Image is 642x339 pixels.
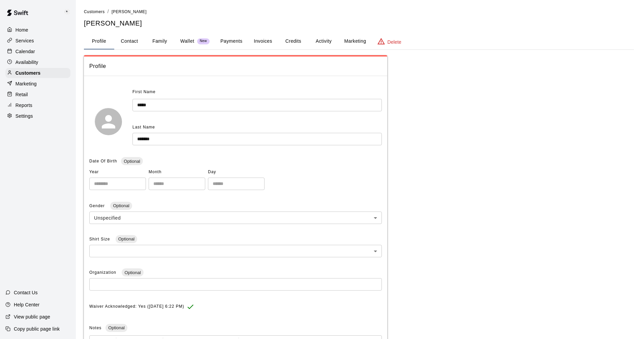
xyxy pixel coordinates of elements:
[105,325,127,330] span: Optional
[89,159,117,163] span: Date Of Birth
[215,33,248,49] button: Payments
[5,79,70,89] a: Marketing
[63,8,71,16] img: Keith Brooks
[89,326,101,330] span: Notes
[339,33,371,49] button: Marketing
[116,236,137,241] span: Optional
[89,203,106,208] span: Gender
[89,301,184,312] span: Waiver Acknowledged: Yes ([DATE] 6:22 PM)
[89,212,382,224] div: Unspecified
[84,9,105,14] a: Customers
[145,33,175,49] button: Family
[16,48,35,55] p: Calendar
[180,38,194,45] p: Wallet
[5,36,70,46] a: Services
[5,25,70,35] a: Home
[197,39,210,43] span: New
[122,270,143,275] span: Optional
[89,237,112,241] span: Shirt Size
[248,33,278,49] button: Invoices
[16,91,28,98] p: Retail
[14,301,39,308] p: Help Center
[5,46,70,57] a: Calendar
[132,125,155,129] span: Last Name
[89,62,382,71] span: Profile
[16,37,34,44] p: Services
[278,33,308,49] button: Credits
[5,100,70,110] a: Reports
[132,87,156,98] span: First Name
[84,33,114,49] button: Profile
[5,57,70,67] a: Availability
[89,270,118,275] span: Organization
[16,59,38,66] p: Availability
[89,167,146,178] span: Year
[84,19,634,28] h5: [PERSON_NAME]
[5,111,70,121] a: Settings
[5,89,70,100] a: Retail
[16,80,37,87] p: Marketing
[108,8,109,15] li: /
[16,113,33,119] p: Settings
[112,9,147,14] span: [PERSON_NAME]
[308,33,339,49] button: Activity
[14,326,60,332] p: Copy public page link
[149,167,205,178] span: Month
[16,102,32,109] p: Reports
[14,289,38,296] p: Contact Us
[84,8,634,15] nav: breadcrumb
[388,39,401,45] p: Delete
[16,70,40,76] p: Customers
[84,33,634,49] div: basic tabs example
[208,167,265,178] span: Day
[110,203,132,208] span: Optional
[5,68,70,78] a: Customers
[16,27,28,33] p: Home
[62,5,76,19] div: Keith Brooks
[14,313,50,320] p: View public page
[114,33,145,49] button: Contact
[121,159,143,164] span: Optional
